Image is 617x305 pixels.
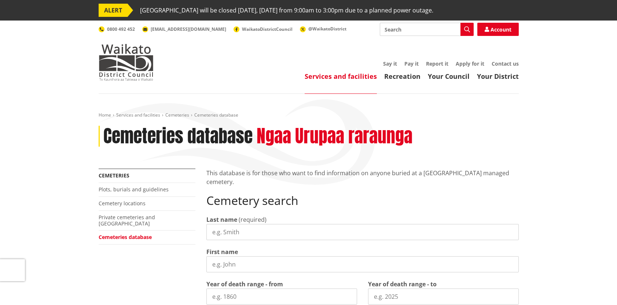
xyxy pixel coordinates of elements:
a: Contact us [492,60,519,67]
a: Say it [383,60,397,67]
a: Cemeteries [99,172,129,179]
span: [EMAIL_ADDRESS][DOMAIN_NAME] [151,26,226,32]
input: e.g. 2025 [368,289,519,305]
a: Pay it [404,60,419,67]
span: WaikatoDistrictCouncil [242,26,293,32]
a: Cemetery locations [99,200,146,207]
a: Your District [477,72,519,81]
label: Year of death range - to [368,280,437,289]
a: Cemeteries database [99,234,152,240]
input: Search input [380,23,474,36]
a: WaikatoDistrictCouncil [234,26,293,32]
input: e.g. Smith [206,224,519,240]
input: e.g. John [206,256,519,272]
label: Year of death range - from [206,280,283,289]
span: [GEOGRAPHIC_DATA] will be closed [DATE], [DATE] from 9:00am to 3:00pm due to a planned power outage. [140,4,433,17]
a: 0800 492 452 [99,26,135,32]
a: Account [477,23,519,36]
a: Plots, burials and guidelines [99,186,169,193]
span: (required) [239,216,267,224]
h2: Cemetery search [206,194,519,207]
a: Report it [426,60,448,67]
span: ALERT [99,4,128,17]
a: Private cemeteries and [GEOGRAPHIC_DATA] [99,214,155,227]
img: Waikato District Council - Te Kaunihera aa Takiwaa o Waikato [99,44,154,81]
input: e.g. 1860 [206,289,357,305]
nav: breadcrumb [99,112,519,118]
label: First name [206,247,238,256]
a: Recreation [384,72,420,81]
a: Services and facilities [305,72,377,81]
a: Apply for it [456,60,484,67]
a: Your Council [428,72,470,81]
p: This database is for those who want to find information on anyone buried at a [GEOGRAPHIC_DATA] m... [206,169,519,186]
span: 0800 492 452 [107,26,135,32]
a: Cemeteries [165,112,189,118]
label: Last name [206,215,237,224]
a: Services and facilities [116,112,160,118]
h2: Ngaa Urupaa raraunga [257,126,412,147]
a: Home [99,112,111,118]
a: [EMAIL_ADDRESS][DOMAIN_NAME] [142,26,226,32]
h1: Cemeteries database [103,126,253,147]
span: @WaikatoDistrict [308,26,346,32]
a: @WaikatoDistrict [300,26,346,32]
span: Cemeteries database [194,112,238,118]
